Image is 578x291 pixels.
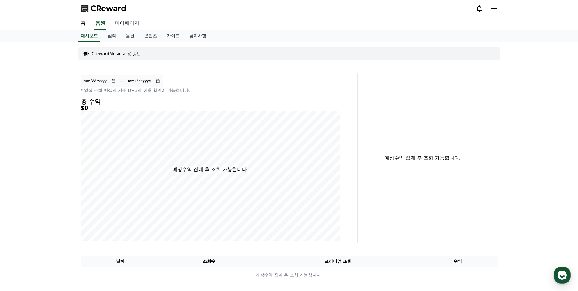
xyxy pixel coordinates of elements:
[76,17,90,30] a: 홈
[172,166,248,173] p: 예상수익 집계 후 조회 가능합니다.
[94,203,101,207] span: 설정
[90,4,126,13] span: CReward
[120,77,124,85] p: ~
[160,256,258,267] th: 조회수
[2,193,40,209] a: 홈
[184,30,211,42] a: 공지사항
[103,30,121,42] a: 실적
[81,256,160,267] th: 날짜
[56,203,63,208] span: 대화
[79,193,117,209] a: 설정
[139,30,162,42] a: 콘텐츠
[121,30,139,42] a: 음원
[81,87,340,93] p: * 영상 조회 발생일 기준 D+3일 이후 확인이 가능합니다.
[81,4,126,13] a: CReward
[258,256,418,267] th: 프리미엄 조회
[19,203,23,207] span: 홈
[162,30,184,42] a: 가이드
[92,51,141,57] a: CrewardMusic 사용 방법
[110,17,144,30] a: 마이페이지
[78,30,100,42] a: 대시보드
[40,193,79,209] a: 대화
[81,98,340,105] h4: 총 수익
[418,256,498,267] th: 수익
[94,17,106,30] a: 음원
[81,105,340,111] h5: $0
[81,272,497,278] p: 예상수익 집계 후 조회 가능합니다.
[363,154,483,162] p: 예상수익 집계 후 조회 가능합니다.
